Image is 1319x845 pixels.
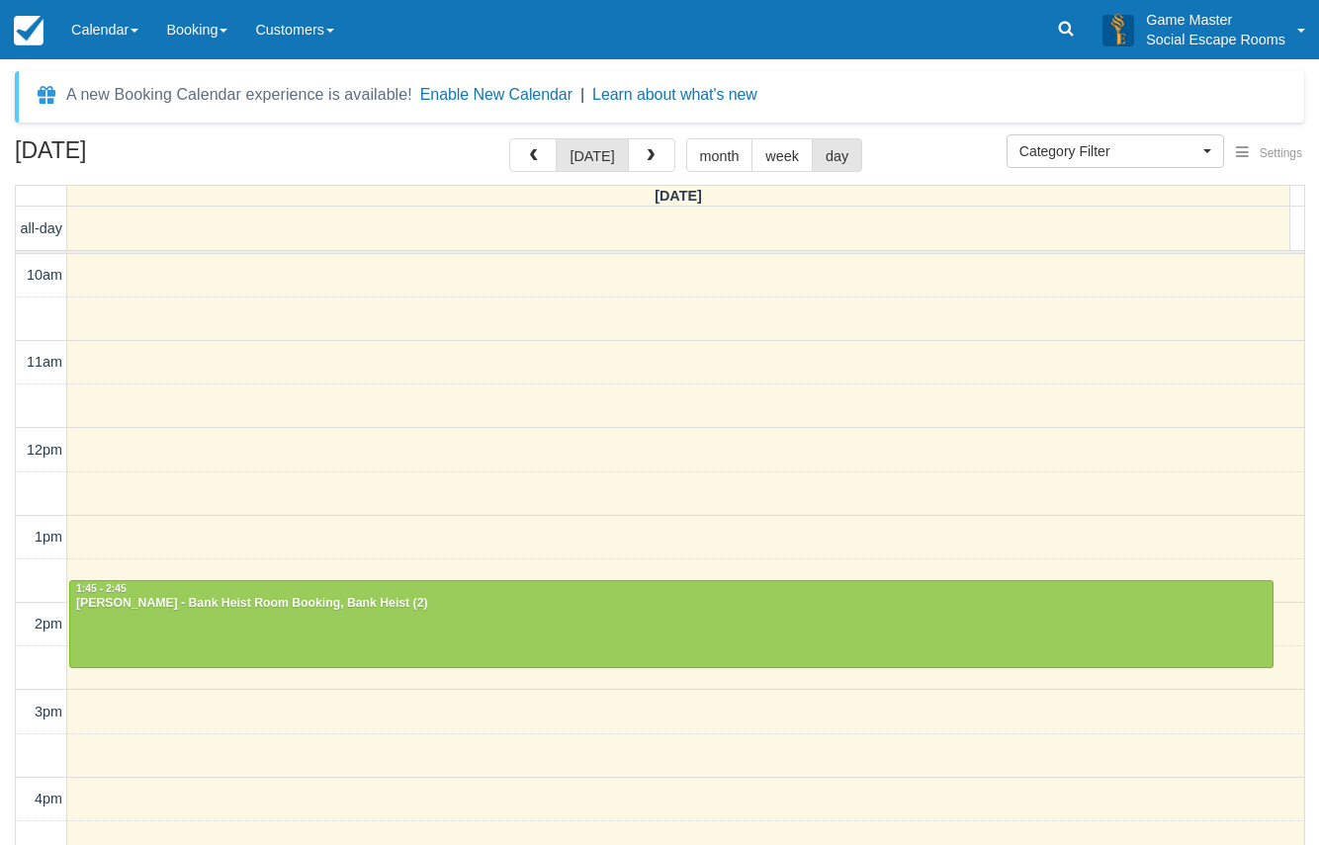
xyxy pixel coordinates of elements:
button: Enable New Calendar [420,85,572,105]
span: Category Filter [1019,141,1198,161]
span: 4pm [35,791,62,806]
span: 1pm [35,529,62,545]
a: Learn about what's new [592,86,757,103]
button: [DATE] [556,138,628,172]
p: Social Escape Rooms [1146,30,1285,49]
div: A new Booking Calendar experience is available! [66,83,412,107]
button: day [812,138,862,172]
span: 3pm [35,704,62,719]
span: all-day [21,220,62,236]
span: | [580,86,584,103]
span: 2pm [35,616,62,632]
img: A3 [1102,14,1134,45]
span: [DATE] [655,188,702,204]
span: 12pm [27,442,62,458]
button: week [751,138,813,172]
span: 1:45 - 2:45 [76,583,127,594]
button: Category Filter [1007,134,1224,168]
button: month [686,138,753,172]
h2: [DATE] [15,138,265,175]
span: Settings [1260,146,1302,160]
button: Settings [1224,139,1314,168]
a: 1:45 - 2:45[PERSON_NAME] - Bank Heist Room Booking, Bank Heist (2) [69,580,1274,667]
span: 10am [27,267,62,283]
span: 11am [27,354,62,370]
div: [PERSON_NAME] - Bank Heist Room Booking, Bank Heist (2) [75,596,1268,612]
img: checkfront-main-nav-mini-logo.png [14,16,44,45]
p: Game Master [1146,10,1285,30]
